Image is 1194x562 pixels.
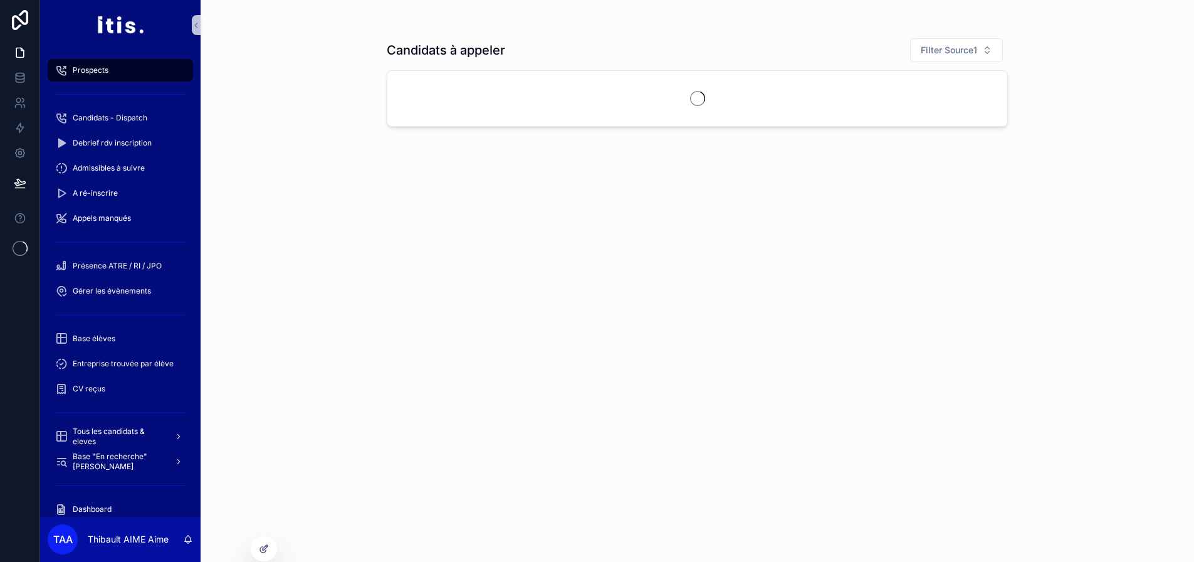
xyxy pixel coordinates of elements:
[48,327,193,350] a: Base élèves
[48,450,193,473] a: Base "En recherche" [PERSON_NAME]
[48,378,193,400] a: CV reçus
[73,384,105,394] span: CV reçus
[73,261,162,271] span: Présence ATRE / RI / JPO
[73,213,131,223] span: Appels manqués
[40,50,201,517] div: scrollable content
[48,59,193,82] a: Prospects
[48,280,193,302] a: Gérer les évènements
[88,533,169,546] p: Thibault AIME Aime
[73,452,164,472] span: Base "En recherche" [PERSON_NAME]
[97,15,144,35] img: App logo
[73,188,118,198] span: A ré-inscrire
[73,286,151,296] span: Gérer les évènements
[48,498,193,521] a: Dashboard
[387,41,505,59] h1: Candidats à appeler
[73,427,164,447] span: Tous les candidats & eleves
[48,157,193,179] a: Admissibles à suivre
[48,182,193,204] a: A ré-inscrire
[73,163,145,173] span: Admissibles à suivre
[921,44,977,56] span: Filter Source1
[48,255,193,277] a: Présence ATRE / RI / JPO
[48,107,193,129] a: Candidats - Dispatch
[910,38,1003,62] button: Select Button
[48,207,193,230] a: Appels manqués
[48,132,193,154] a: Debrief rdv inscription
[73,504,112,514] span: Dashboard
[48,353,193,375] a: Entreprise trouvée par élève
[73,138,152,148] span: Debrief rdv inscription
[73,334,115,344] span: Base élèves
[73,113,147,123] span: Candidats - Dispatch
[53,532,73,547] span: TAA
[73,359,174,369] span: Entreprise trouvée par élève
[48,425,193,448] a: Tous les candidats & eleves
[73,65,108,75] span: Prospects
